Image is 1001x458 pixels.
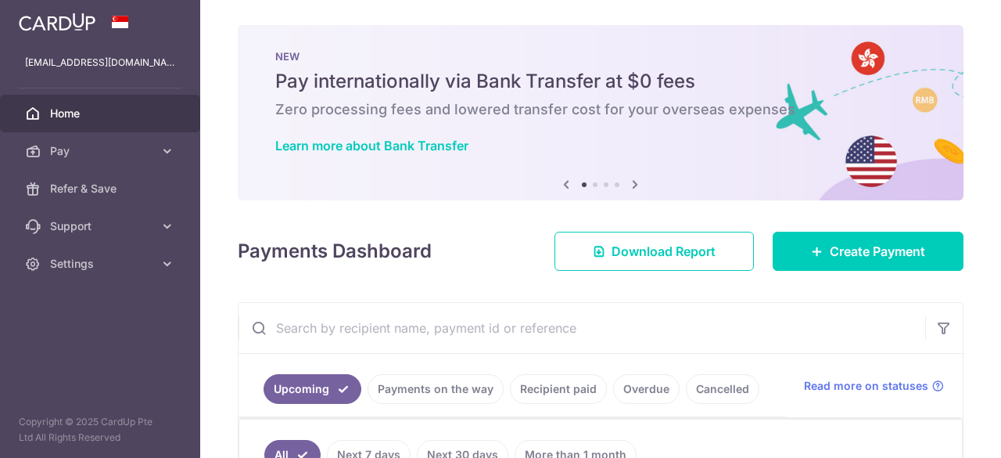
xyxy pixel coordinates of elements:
[804,378,944,394] a: Read more on statuses
[510,374,607,404] a: Recipient paid
[275,69,926,94] h5: Pay internationally via Bank Transfer at $0 fees
[50,256,153,272] span: Settings
[773,232,963,271] a: Create Payment
[50,181,153,197] span: Refer & Save
[830,242,925,261] span: Create Payment
[554,232,754,271] a: Download Report
[275,100,926,119] h6: Zero processing fees and lowered transfer cost for your overseas expenses
[238,237,432,265] h4: Payments Dashboard
[50,218,153,234] span: Support
[50,143,153,159] span: Pay
[368,374,504,404] a: Payments on the way
[239,303,925,353] input: Search by recipient name, payment id or reference
[264,374,361,404] a: Upcoming
[686,374,759,404] a: Cancelled
[613,374,680,404] a: Overdue
[19,13,95,31] img: CardUp
[612,242,716,261] span: Download Report
[238,25,963,200] img: Bank transfer banner
[25,55,175,70] p: [EMAIL_ADDRESS][DOMAIN_NAME]
[50,106,153,121] span: Home
[804,378,928,394] span: Read more on statuses
[275,138,468,153] a: Learn more about Bank Transfer
[275,50,926,63] p: NEW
